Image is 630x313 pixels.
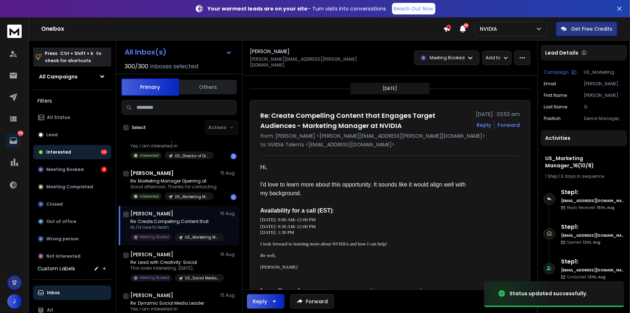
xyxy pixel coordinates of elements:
p: [DATE] [383,86,397,91]
p: Re: Create Compelling Content that [130,219,217,225]
p: US_Marketing Manager_23(13/8) [175,194,209,200]
p: US_Social Media Manager_29(10/8) [185,276,220,281]
button: Interested141 [33,145,111,159]
p: Opened [567,240,600,245]
p: Get Free Credits [571,25,612,33]
p: Add to [486,55,500,61]
span: 12th, Aug [583,240,600,245]
button: Wrong person [33,232,111,246]
p: Re: Lead with Creativity: Social [130,260,217,266]
font: I'd love to learn more about this opportunity. It sounds like it would align well with my backgro... [260,181,468,196]
p: Interested [46,149,71,155]
div: 4 [101,167,107,172]
p: [PERSON_NAME] [260,264,471,270]
p: 15 Aug [220,211,236,217]
p: [DATE]: 1:30 PM [260,230,471,235]
label: Select [132,125,146,130]
p: Senior Manager, Communications & Marketing [584,116,624,121]
h6: [EMAIL_ADDRESS][DOMAIN_NAME] [561,233,624,238]
button: Reply [247,294,284,309]
strong: Your warmest leads are on your site [208,5,308,12]
p: Meeting Booked [140,275,169,281]
p: Yes, I am interested in [130,143,214,149]
button: All Inbox(s) [119,45,238,59]
button: Closed [33,197,111,211]
button: Get Free Credits [556,22,617,36]
h3: Filters [33,96,111,106]
h1: [PERSON_NAME] [130,292,173,299]
p: Out of office [46,219,76,224]
p: Lead [46,132,58,138]
b: Availability for a call (EST) [260,207,333,214]
p: Lead Details [545,49,578,56]
p: US_Director of Digital Marketing_16(14/8) [175,153,209,159]
button: Out of office [33,214,111,229]
p: Last Name [544,104,567,110]
button: Others [179,79,237,95]
span: 3 days in sequence [561,173,604,179]
p: Reach Out Now [394,5,433,12]
p: Re: Marketing Manager Opening at [130,178,217,184]
h3: Inboxes selected [150,62,198,71]
p: Meeting Completed [46,184,93,190]
span: 300 / 300 [125,62,148,71]
h1: All Inbox(s) [125,48,166,56]
p: Contacted [567,274,605,280]
p: from: [PERSON_NAME] <[PERSON_NAME][EMAIL_ADDRESS][PERSON_NAME][DOMAIN_NAME]> [260,132,520,140]
div: 1 [231,154,236,159]
div: Forward [498,121,520,129]
p: Reply Received [567,205,614,210]
p: Hi, I'd love to learn [130,225,217,231]
font: : [260,207,334,214]
font: Hi, [260,164,268,170]
button: All Campaigns [33,69,111,84]
div: 141 [101,149,107,155]
button: Forward [290,294,334,309]
p: Meeting Booked [46,167,84,172]
p: to: NVIDIA Talents <[EMAIL_ADDRESS][DOMAIN_NAME]> [260,141,520,148]
p: Re: Dynamic Social Media Leader [130,301,214,306]
h6: Step 1 : [561,257,624,266]
button: Reply [477,121,491,129]
p: Position [544,116,561,121]
h6: Step 1 : [561,188,624,197]
p: – Turn visits into conversations [208,5,386,12]
div: | [545,173,623,179]
div: Activities [541,130,627,146]
p: [DATE]: 9:30 AM–12:00 PM [260,224,471,230]
p: Meeting Booked [430,55,465,61]
p: Press to check for shortcuts. [45,50,101,64]
h6: [EMAIL_ADDRESS][DOMAIN_NAME] [561,267,624,273]
button: J [7,294,22,309]
div: Reply [253,298,267,305]
h1: [PERSON_NAME] [130,170,174,177]
p: Yes, I am interested in [130,306,214,312]
p: All [47,307,53,313]
h1: [PERSON_NAME] [130,251,173,258]
p: US_Marketing Manager_16(10/8) [584,69,624,75]
h6: [EMAIL_ADDRESS][DOMAIN_NAME] [561,198,624,203]
p: Interested [140,194,159,199]
p: Closed [46,201,63,207]
span: Ctrl + Shift + k [59,49,94,57]
h1: US_Marketing Manager_16(10/8) [545,155,623,169]
button: Lead [33,128,111,142]
p: Good afternoon, Thanks for contacting [130,184,217,190]
a: 145 [6,133,21,148]
button: Inbox [33,286,111,300]
p: Interested [140,153,159,158]
p: Campaign [544,69,569,75]
button: Meeting Completed [33,180,111,194]
div: 1 [231,194,236,200]
img: logo [7,25,22,38]
p: US_Marketing Manager_16(10/8) [185,235,220,240]
p: [PERSON_NAME] [584,93,624,98]
span: 1 Step [545,173,557,179]
p: First Name [544,93,567,98]
p: 145 [18,130,23,136]
p: Be well, [260,253,471,258]
h1: Re: Create Compelling Content that Engages Target Audiences - Marketing Manager at NVIDIA [260,111,472,131]
h1: All Campaigns [39,73,78,80]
